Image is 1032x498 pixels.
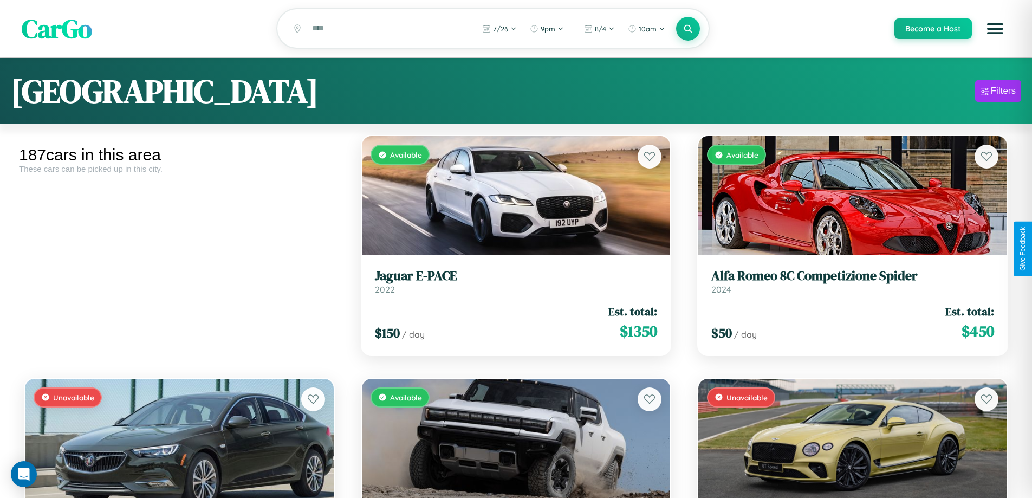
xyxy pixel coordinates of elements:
h3: Jaguar E-PACE [375,268,658,284]
button: 10am [622,20,671,37]
span: $ 150 [375,324,400,342]
div: Give Feedback [1019,227,1027,271]
button: 8/4 [579,20,620,37]
div: Filters [991,86,1016,96]
span: 8 / 4 [595,24,606,33]
span: Est. total: [945,303,994,319]
button: Become a Host [894,18,972,39]
span: / day [734,329,757,340]
span: Unavailable [53,393,94,402]
span: 9pm [541,24,555,33]
span: / day [402,329,425,340]
span: Available [390,150,422,159]
a: Jaguar E-PACE2022 [375,268,658,295]
button: 7/26 [477,20,522,37]
span: 2024 [711,284,731,295]
span: Available [390,393,422,402]
button: Open menu [980,14,1010,44]
span: Unavailable [726,393,768,402]
h3: Alfa Romeo 8C Competizione Spider [711,268,994,284]
span: $ 1350 [620,320,657,342]
span: 10am [639,24,657,33]
button: 9pm [524,20,569,37]
div: 187 cars in this area [19,146,340,164]
span: CarGo [22,11,92,47]
h1: [GEOGRAPHIC_DATA] [11,69,319,113]
div: These cars can be picked up in this city. [19,164,340,173]
span: Available [726,150,758,159]
span: $ 50 [711,324,732,342]
span: Est. total: [608,303,657,319]
span: 7 / 26 [493,24,508,33]
div: Open Intercom Messenger [11,461,37,487]
span: 2022 [375,284,395,295]
span: $ 450 [962,320,994,342]
button: Filters [975,80,1021,102]
a: Alfa Romeo 8C Competizione Spider2024 [711,268,994,295]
